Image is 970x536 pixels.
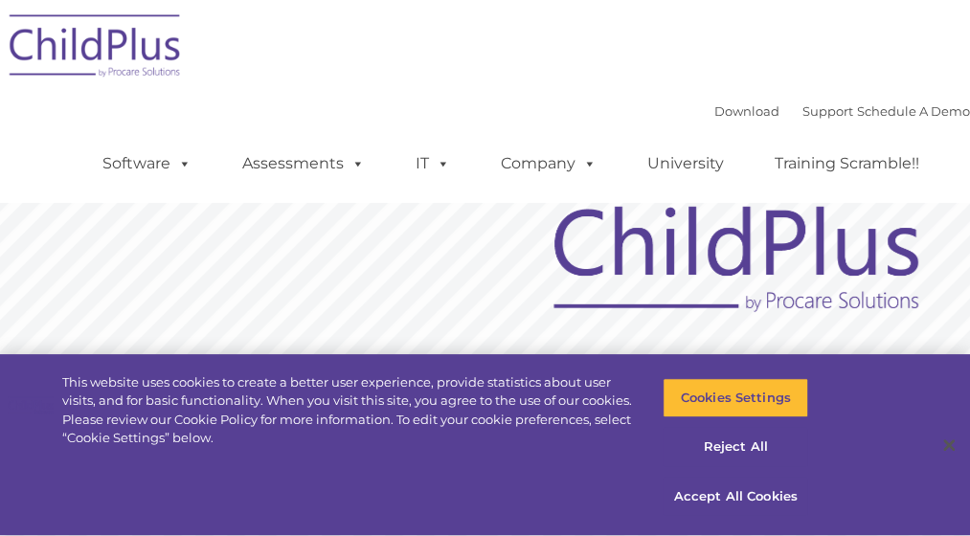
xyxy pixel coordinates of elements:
button: Accept All Cookies [663,477,808,517]
a: Support [802,103,853,119]
a: Schedule A Demo [857,103,970,119]
a: Training Scramble!! [756,145,938,183]
button: Reject All [663,428,808,468]
div: This website uses cookies to create a better user experience, provide statistics about user visit... [62,373,634,448]
a: Company [482,145,616,183]
a: Assessments [223,145,384,183]
button: Close [928,424,970,466]
button: Cookies Settings [663,378,808,418]
a: Download [714,103,779,119]
a: University [628,145,743,183]
a: Software [83,145,211,183]
font: | [714,103,970,119]
a: IT [396,145,469,183]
